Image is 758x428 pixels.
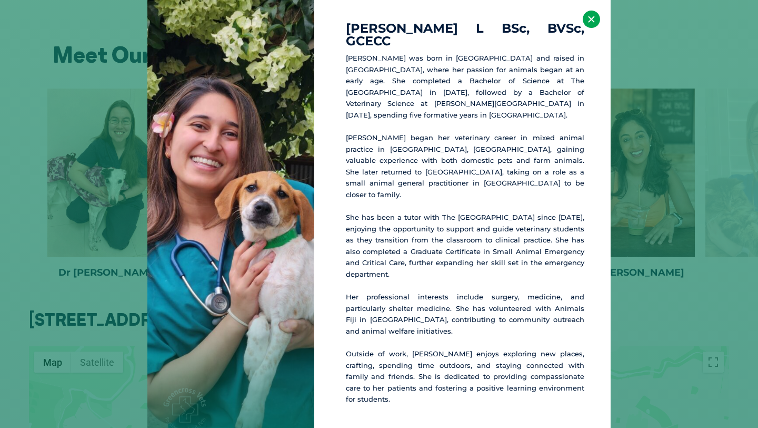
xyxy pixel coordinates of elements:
[346,53,584,121] p: [PERSON_NAME] was born in [GEOGRAPHIC_DATA] and raised in [GEOGRAPHIC_DATA], where her passion fo...
[346,132,584,200] p: [PERSON_NAME] began her veterinary career in mixed animal practice in [GEOGRAPHIC_DATA], [GEOGRAP...
[346,22,584,47] h4: [PERSON_NAME] L BSc, BVSc, GCECC
[346,348,584,405] p: Outside of work, [PERSON_NAME] enjoys exploring new places, crafting, spending time outdoors, and...
[346,291,584,337] p: Her professional interests include surgery, medicine, and particularly shelter medicine. She has ...
[583,11,600,28] button: ×
[346,212,584,280] p: She has been a tutor with The [GEOGRAPHIC_DATA] since [DATE], enjoying the opportunity to support...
